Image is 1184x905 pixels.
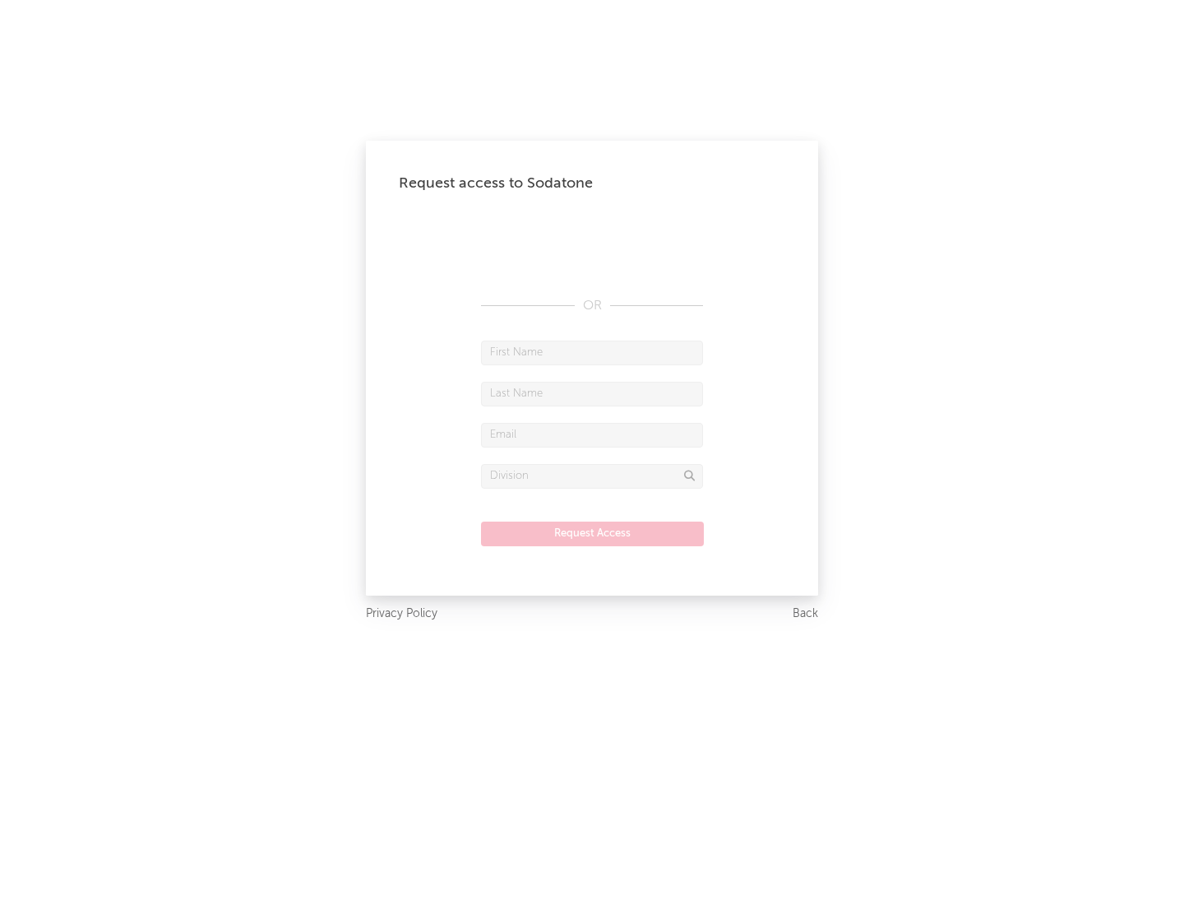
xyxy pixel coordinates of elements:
input: Email [481,423,703,448]
input: Division [481,464,703,489]
button: Request Access [481,522,704,546]
a: Privacy Policy [366,604,437,624]
a: Back [793,604,818,624]
input: Last Name [481,382,703,406]
div: Request access to Sodatone [399,174,785,193]
div: OR [481,296,703,316]
input: First Name [481,341,703,365]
